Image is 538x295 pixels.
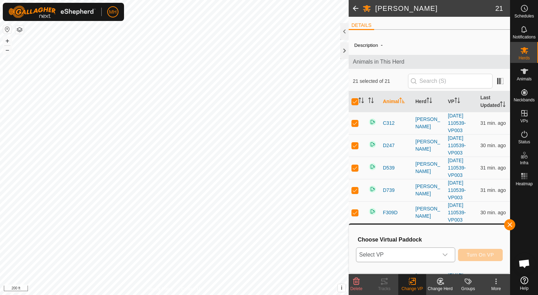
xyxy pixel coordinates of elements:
span: Animals in This Herd [353,58,506,66]
img: returning on [368,140,377,149]
span: MH [109,8,117,16]
p-sorticon: Activate to sort [500,102,506,108]
a: [DATE] 110539-VP003 [448,180,466,200]
img: returning on [368,207,377,216]
span: - [378,39,385,51]
div: More [482,286,510,292]
div: [PERSON_NAME] [415,160,442,175]
span: Neckbands [514,98,535,102]
img: returning on [368,185,377,193]
span: D739 [383,187,394,194]
div: [PERSON_NAME] [415,205,442,220]
a: [DATE] 110539-VP003 [448,135,466,156]
span: F309D [383,209,398,216]
button: + [3,37,12,45]
input: Search (S) [408,74,493,88]
span: Oct 14, 2025, 7:32 PM [480,210,506,215]
span: Status [518,140,530,144]
a: [DATE] 110539-VP003 [448,113,466,133]
th: VP [445,91,478,112]
p-sorticon: Activate to sort [427,99,432,104]
a: [DATE] 110539-VP003 [448,202,466,223]
th: Herd [413,91,445,112]
li: DETAILS [349,22,374,30]
a: Help [510,274,538,293]
span: Turn On VP [467,252,494,258]
button: i [338,284,346,292]
span: i [341,285,342,291]
img: Gallagher Logo [8,6,96,18]
div: [PERSON_NAME] [415,116,442,130]
button: Turn On VP [458,249,503,261]
span: Schedules [514,14,534,18]
div: Change Herd [426,286,454,292]
span: Notifications [513,35,536,39]
span: C312 [383,120,394,127]
span: Oct 14, 2025, 7:32 PM [480,165,506,171]
span: D247 [383,142,394,149]
a: Privacy Policy [147,286,173,292]
button: Reset Map [3,25,12,34]
a: Contact Us [181,286,202,292]
span: Delete [350,286,363,291]
label: Description [354,43,378,48]
p-sorticon: Activate to sort [358,99,364,104]
th: Animal [380,91,413,112]
button: – [3,46,12,54]
span: Help [520,286,529,290]
img: returning on [368,163,377,171]
h3: Choose Virtual Paddock [358,236,503,243]
div: [PERSON_NAME] [415,138,442,153]
span: Oct 14, 2025, 7:32 PM [480,143,506,148]
span: 21 selected of 21 [353,78,408,85]
p-sorticon: Activate to sort [368,99,374,104]
span: Herds [518,56,530,60]
span: VPs [520,119,528,123]
div: Open chat [514,253,535,274]
p-sorticon: Activate to sort [399,99,405,104]
span: Heatmap [516,182,533,186]
span: 21 [495,3,503,14]
span: Animals [517,77,532,81]
div: Tracks [370,286,398,292]
span: Oct 14, 2025, 7:32 PM [480,120,506,126]
div: dropdown trigger [438,248,452,262]
th: Last Updated [478,91,510,112]
a: [DATE] 110539-VP003 [448,158,466,178]
div: Change VP [398,286,426,292]
span: Infra [520,161,528,165]
div: [PERSON_NAME] [415,183,442,197]
span: Oct 14, 2025, 7:32 PM [480,187,506,193]
span: D539 [383,164,394,172]
p-sorticon: Activate to sort [455,99,460,104]
h2: [PERSON_NAME] [375,4,495,13]
div: Groups [454,286,482,292]
img: returning on [368,118,377,126]
button: Map Layers [15,26,24,34]
span: Select VP [356,248,438,262]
